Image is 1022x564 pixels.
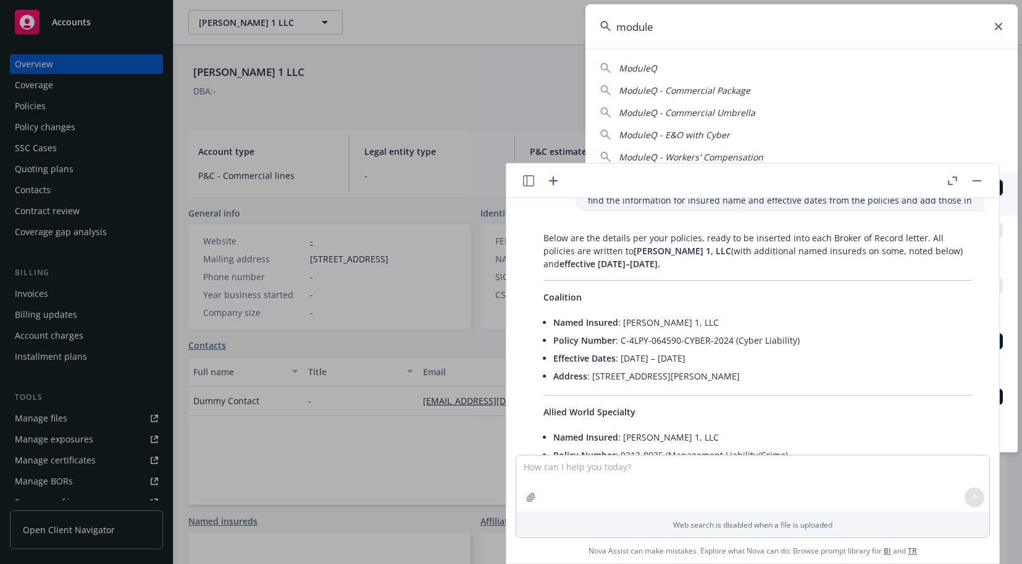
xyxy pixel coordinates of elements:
[908,545,917,556] a: TR
[619,129,730,141] span: ModuleQ - E&O with Cyber
[553,334,616,346] span: Policy Number
[524,520,982,530] p: Web search is disabled when a file is uploaded
[619,107,755,118] span: ModuleQ - Commercial Umbrella
[619,62,657,74] span: ModuleQ
[543,231,972,270] p: Below are the details per your policies, ready to be inserted into each Broker of Record letter. ...
[553,317,618,328] span: Named Insured
[619,85,750,96] span: ModuleQ - Commercial Package
[553,428,972,446] li: : [PERSON_NAME] 1, LLC
[553,367,972,385] li: : [STREET_ADDRESS][PERSON_NAME]
[553,449,616,461] span: Policy Number
[634,245,731,257] span: [PERSON_NAME] 1, LLC
[553,370,587,382] span: Address
[543,406,635,418] span: Allied World Specialty
[553,349,972,367] li: : [DATE] – [DATE]
[588,538,917,563] span: Nova Assist can make mistakes. Explore what Nova can do: Browse prompt library for and
[553,431,618,443] span: Named Insured
[585,4,1018,49] input: Search...
[884,545,891,556] a: BI
[543,291,582,303] span: Coalition
[553,331,972,349] li: : C-4LPY-064590-CYBER-2024 (Cyber Liability)
[553,352,616,364] span: Effective Dates
[553,313,972,331] li: : [PERSON_NAME] 1, LLC
[553,446,972,464] li: : 0313-8935 (Management Liability/Crime)
[559,258,660,270] span: effective [DATE]–[DATE].
[619,151,763,163] span: ModuleQ - Workers' Compensation
[588,194,972,207] p: find the information for insured name and effective dates from the policies and add those in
